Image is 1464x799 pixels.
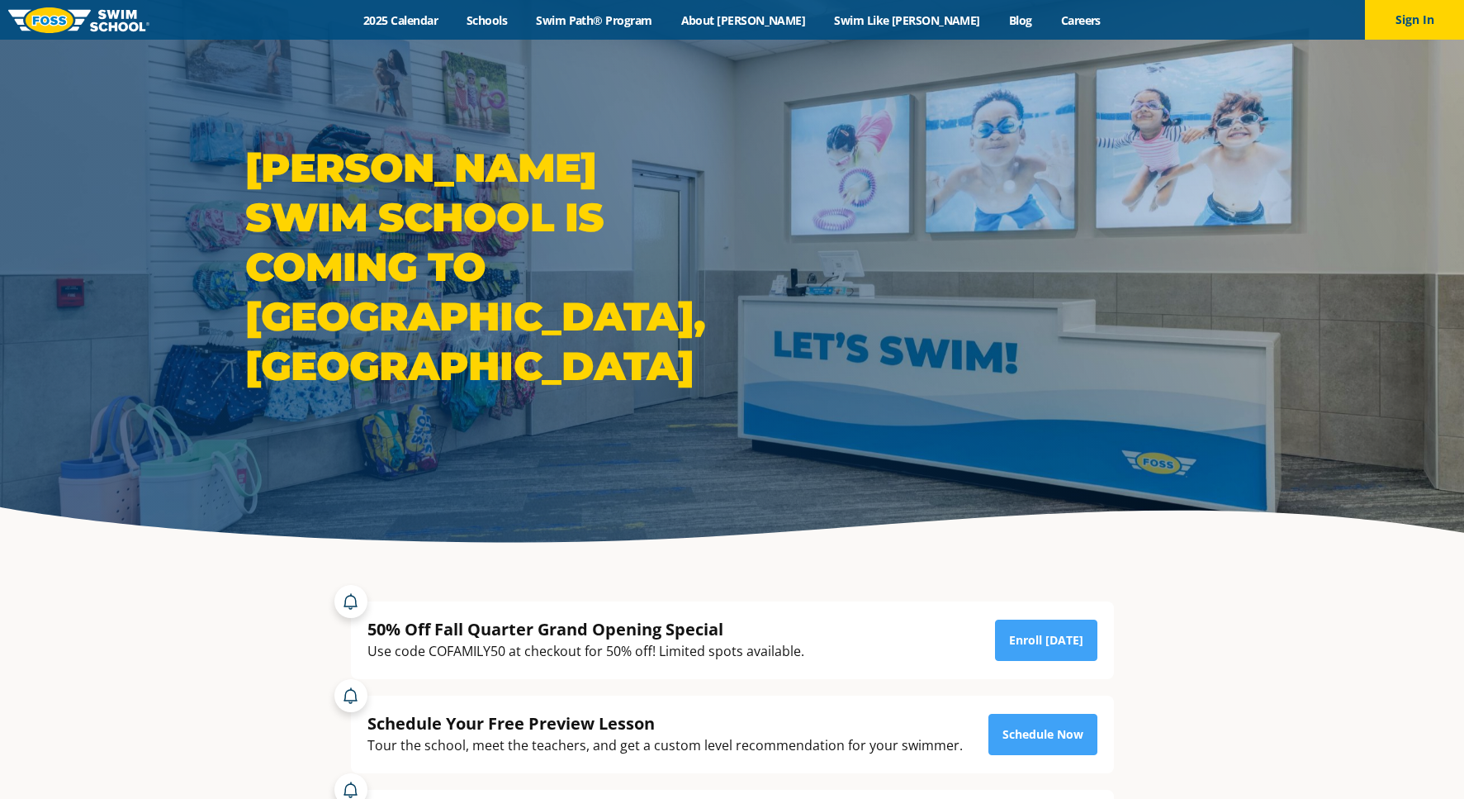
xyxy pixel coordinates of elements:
[666,12,820,28] a: About [PERSON_NAME]
[994,12,1046,28] a: Blog
[245,143,724,391] h1: [PERSON_NAME] Swim School is coming to [GEOGRAPHIC_DATA], [GEOGRAPHIC_DATA]
[8,7,149,33] img: FOSS Swim School Logo
[820,12,995,28] a: Swim Like [PERSON_NAME]
[452,12,522,28] a: Schools
[1046,12,1115,28] a: Careers
[367,618,804,640] div: 50% Off Fall Quarter Grand Opening Special
[988,714,1097,755] a: Schedule Now
[367,735,963,757] div: Tour the school, meet the teachers, and get a custom level recommendation for your swimmer.
[995,620,1097,661] a: Enroll [DATE]
[367,712,963,735] div: Schedule Your Free Preview Lesson
[349,12,452,28] a: 2025 Calendar
[367,640,804,663] div: Use code COFAMILY50 at checkout for 50% off! Limited spots available.
[522,12,666,28] a: Swim Path® Program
